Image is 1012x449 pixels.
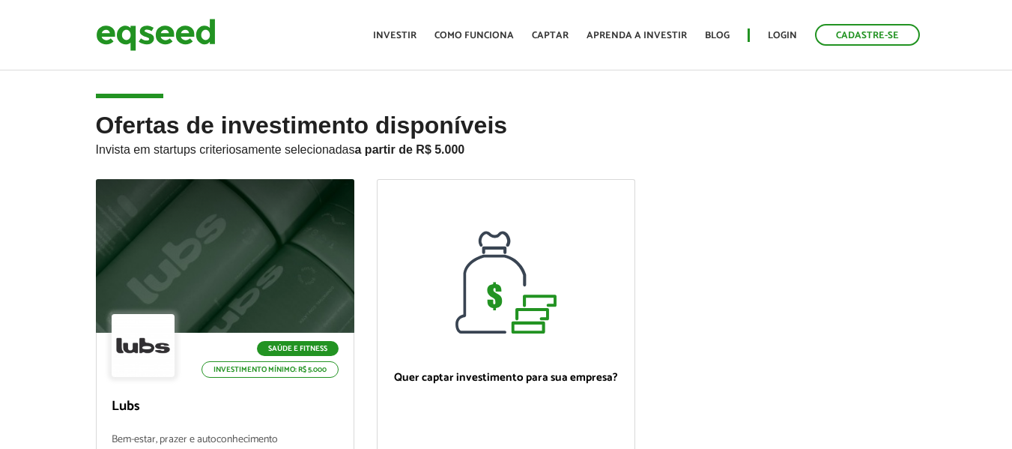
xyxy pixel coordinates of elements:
[705,31,730,40] a: Blog
[112,399,339,415] p: Lubs
[532,31,569,40] a: Captar
[373,31,416,40] a: Investir
[96,112,917,179] h2: Ofertas de investimento disponíveis
[393,371,619,385] p: Quer captar investimento para sua empresa?
[815,24,920,46] a: Cadastre-se
[96,139,917,157] p: Invista em startups criteriosamente selecionadas
[434,31,514,40] a: Como funciona
[96,15,216,55] img: EqSeed
[355,143,465,156] strong: a partir de R$ 5.000
[257,341,339,356] p: Saúde e Fitness
[202,361,339,378] p: Investimento mínimo: R$ 5.000
[587,31,687,40] a: Aprenda a investir
[768,31,797,40] a: Login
